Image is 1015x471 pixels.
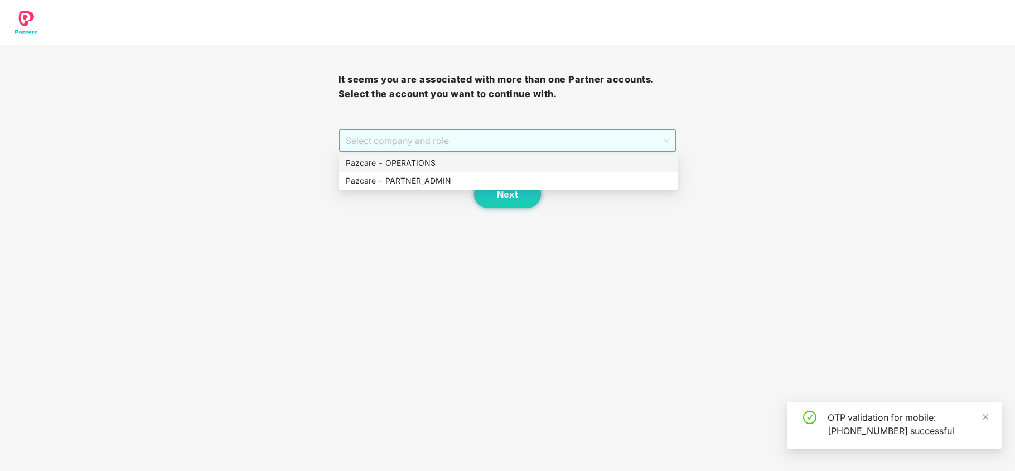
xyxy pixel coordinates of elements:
button: Next [474,180,541,208]
span: check-circle [803,411,816,424]
div: OTP validation for mobile: [PHONE_NUMBER] successful [828,411,988,438]
span: close [982,413,989,421]
h3: It seems you are associated with more than one Partner accounts. Select the account you want to c... [339,73,677,101]
span: Select company and role [346,130,670,151]
div: Pazcare - PARTNER_ADMIN [339,172,678,190]
div: Pazcare - PARTNER_ADMIN [346,175,671,187]
div: Pazcare - OPERATIONS [346,157,671,169]
div: Pazcare - OPERATIONS [339,154,678,172]
span: Next [497,189,518,200]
